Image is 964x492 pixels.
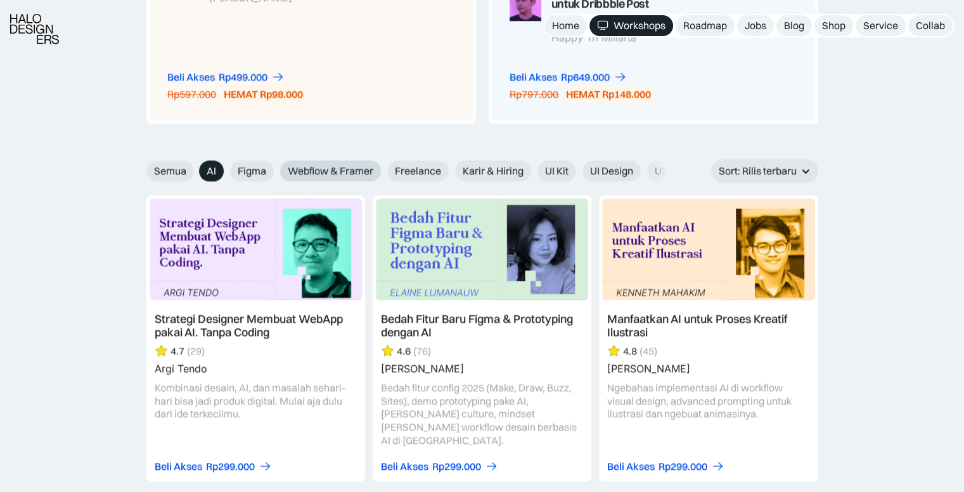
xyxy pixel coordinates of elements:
[822,19,845,32] div: Shop
[719,164,797,178] div: Sort: Rilis terbaru
[206,460,255,473] div: Rp299.000
[676,15,735,36] a: Roadmap
[395,164,441,178] span: Freelance
[566,87,651,101] div: HEMAT Rp148.000
[288,164,373,178] span: Webflow & Framer
[863,19,898,32] div: Service
[655,164,702,178] span: UX Design
[219,70,267,84] div: Rp499.000
[607,460,724,473] a: Beli AksesRp299.000
[167,70,215,84] div: Beli Akses
[510,70,627,84] a: Beli AksesRp649.000
[856,15,906,36] a: Service
[590,164,633,178] span: UI Design
[510,87,558,101] div: Rp797.000
[776,15,812,36] a: Blog
[544,15,587,36] a: Home
[561,70,610,84] div: Rp649.000
[683,19,727,32] div: Roadmap
[711,159,818,183] div: Sort: Rilis terbaru
[207,164,216,178] span: AI
[545,164,569,178] span: UI Kit
[463,164,524,178] span: Karir & Hiring
[737,15,774,36] a: Jobs
[814,15,853,36] a: Shop
[432,460,481,473] div: Rp299.000
[607,460,655,473] div: Beli Akses
[381,460,428,473] div: Beli Akses
[167,70,285,84] a: Beli AksesRp499.000
[238,164,266,178] span: Figma
[154,164,186,178] span: Semua
[908,15,953,36] a: Collab
[659,460,707,473] div: Rp299.000
[551,32,728,44] div: Happy Tri Miliarta
[155,460,272,473] a: Beli AksesRp299.000
[146,160,672,181] form: Email Form
[381,460,498,473] a: Beli AksesRp299.000
[916,19,945,32] div: Collab
[745,19,766,32] div: Jobs
[552,19,579,32] div: Home
[224,87,303,101] div: HEMAT Rp98.000
[167,87,216,101] div: Rp597.000
[614,19,665,32] div: Workshops
[155,460,202,473] div: Beli Akses
[784,19,804,32] div: Blog
[510,70,557,84] div: Beli Akses
[589,15,673,36] a: Workshops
